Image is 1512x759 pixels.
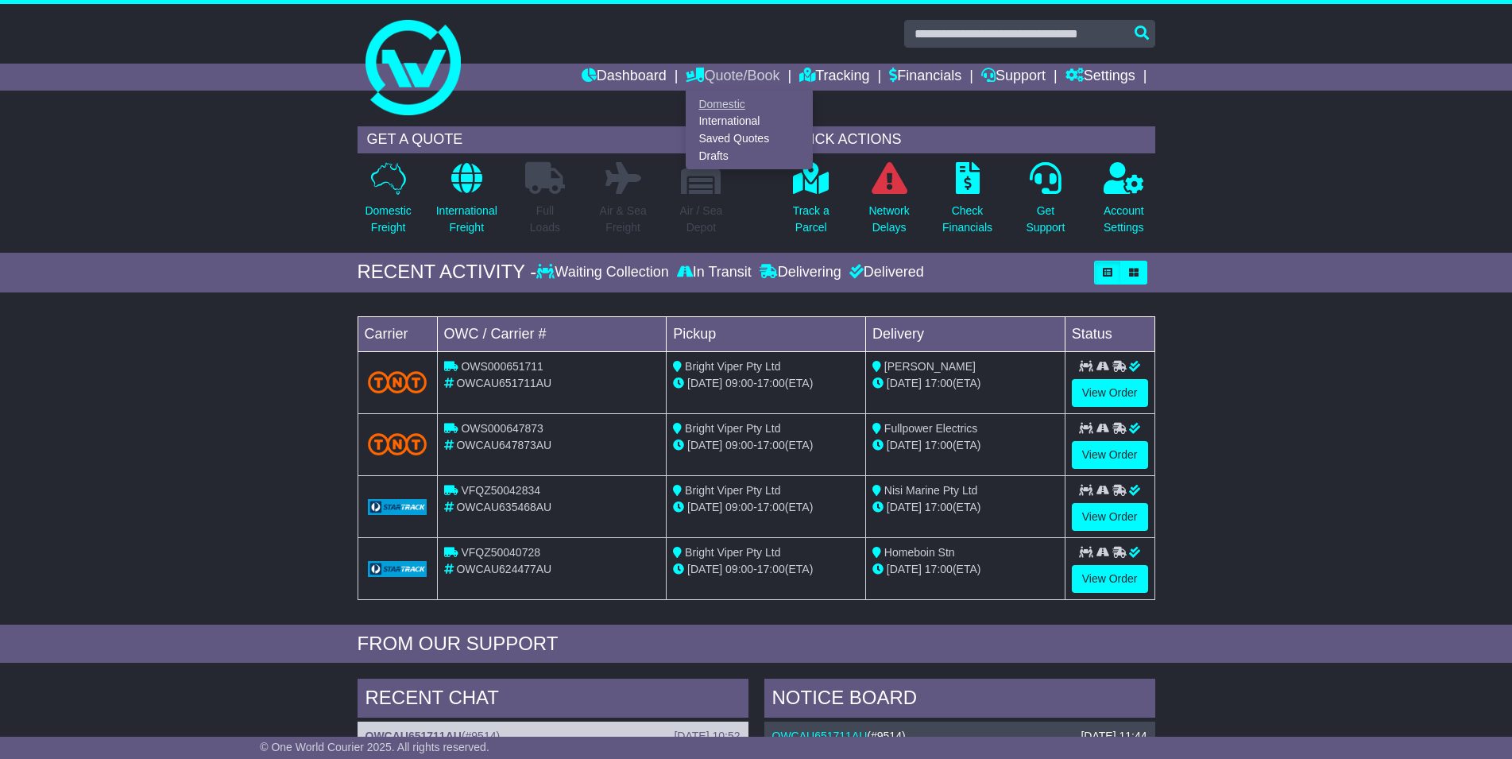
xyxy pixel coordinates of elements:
[865,316,1065,351] td: Delivery
[686,130,812,148] a: Saved Quotes
[365,730,462,742] a: OWCAU651711AU
[757,439,785,451] span: 17:00
[756,264,845,281] div: Delivering
[686,147,812,165] a: Drafts
[868,161,910,245] a: NetworkDelays
[358,126,733,153] div: GET A QUOTE
[925,501,953,513] span: 17:00
[685,360,780,373] span: Bright Viper Pty Ltd
[466,730,497,742] span: #9514
[680,203,723,236] p: Air / Sea Depot
[1103,161,1145,245] a: AccountSettings
[799,64,869,91] a: Tracking
[358,261,537,284] div: RECENT ACTIVITY -
[461,360,543,373] span: OWS000651711
[764,679,1155,722] div: NOTICE BOARD
[674,730,740,743] div: [DATE] 10:52
[673,375,859,392] div: - (ETA)
[687,563,722,575] span: [DATE]
[365,730,741,743] div: ( )
[687,439,722,451] span: [DATE]
[1025,161,1065,245] a: GetSupport
[673,561,859,578] div: - (ETA)
[260,741,489,753] span: © One World Courier 2025. All rights reserved.
[925,563,953,575] span: 17:00
[872,561,1058,578] div: (ETA)
[364,161,412,245] a: DomesticFreight
[1072,565,1148,593] a: View Order
[461,546,540,559] span: VFQZ50040728
[757,377,785,389] span: 17:00
[942,161,993,245] a: CheckFinancials
[456,439,551,451] span: OWCAU647873AU
[942,203,992,236] p: Check Financials
[686,95,812,113] a: Domestic
[1026,203,1065,236] p: Get Support
[437,316,667,351] td: OWC / Carrier #
[725,439,753,451] span: 09:00
[456,563,551,575] span: OWCAU624477AU
[686,91,813,169] div: Quote/Book
[461,422,543,435] span: OWS000647873
[685,484,780,497] span: Bright Viper Pty Ltd
[887,439,922,451] span: [DATE]
[1065,316,1154,351] td: Status
[368,433,427,455] img: TNT_Domestic.png
[368,499,427,515] img: GetCarrierServiceLogo
[981,64,1046,91] a: Support
[436,203,497,236] p: International Freight
[925,377,953,389] span: 17:00
[872,437,1058,454] div: (ETA)
[687,377,722,389] span: [DATE]
[686,113,812,130] a: International
[1104,203,1144,236] p: Account Settings
[673,499,859,516] div: - (ETA)
[884,484,977,497] span: Nisi Marine Pty Ltd
[725,563,753,575] span: 09:00
[884,360,976,373] span: [PERSON_NAME]
[887,377,922,389] span: [DATE]
[685,546,780,559] span: Bright Viper Pty Ltd
[872,375,1058,392] div: (ETA)
[772,730,1147,743] div: ( )
[1081,730,1147,743] div: [DATE] 11:44
[884,422,977,435] span: Fullpower Electrics
[1065,64,1135,91] a: Settings
[687,501,722,513] span: [DATE]
[686,64,779,91] a: Quote/Book
[792,161,830,245] a: Track aParcel
[1072,503,1148,531] a: View Order
[456,377,551,389] span: OWCAU651711AU
[673,437,859,454] div: - (ETA)
[461,484,540,497] span: VFQZ50042834
[889,64,961,91] a: Financials
[435,161,498,245] a: InternationalFreight
[525,203,565,236] p: Full Loads
[887,501,922,513] span: [DATE]
[673,264,756,281] div: In Transit
[868,203,909,236] p: Network Delays
[667,316,866,351] td: Pickup
[757,501,785,513] span: 17:00
[780,126,1155,153] div: QUICK ACTIONS
[772,730,868,742] a: OWCAU651711AU
[1072,441,1148,469] a: View Order
[536,264,672,281] div: Waiting Collection
[358,679,748,722] div: RECENT CHAT
[600,203,647,236] p: Air & Sea Freight
[725,501,753,513] span: 09:00
[925,439,953,451] span: 17:00
[845,264,924,281] div: Delivered
[582,64,667,91] a: Dashboard
[871,730,902,742] span: #9514
[685,422,780,435] span: Bright Viper Pty Ltd
[884,546,955,559] span: Homeboin Stn
[887,563,922,575] span: [DATE]
[358,633,1155,656] div: FROM OUR SUPPORT
[365,203,411,236] p: Domestic Freight
[456,501,551,513] span: OWCAU635468AU
[368,561,427,577] img: GetCarrierServiceLogo
[793,203,829,236] p: Track a Parcel
[872,499,1058,516] div: (ETA)
[1072,379,1148,407] a: View Order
